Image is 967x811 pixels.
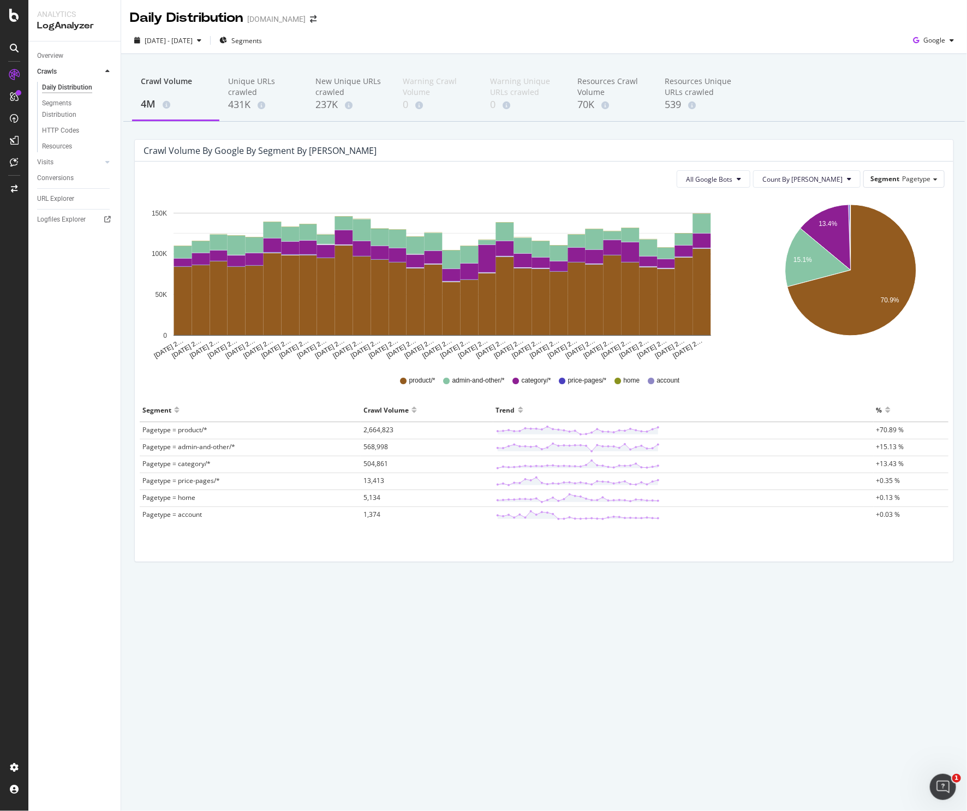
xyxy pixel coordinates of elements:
[876,493,900,502] span: +0.13 %
[42,98,113,121] a: Segments Distribution
[310,15,317,23] div: arrow-right-arrow-left
[363,476,384,485] span: 13,413
[909,32,958,49] button: Google
[37,172,74,184] div: Conversions
[142,476,220,485] span: Pagetype = price-pages/*
[403,76,473,98] div: Warning Crawl Volume
[753,170,861,188] button: Count By [PERSON_NAME]
[577,76,647,98] div: Resources Crawl Volume
[665,98,735,112] div: 539
[409,376,435,385] span: product/*
[37,66,102,77] a: Crawls
[665,76,735,98] div: Resources Unique URLs crawled
[923,35,945,45] span: Google
[156,291,167,299] text: 50K
[623,376,640,385] span: home
[37,66,57,77] div: Crawls
[902,174,930,183] span: Pagetype
[363,510,380,519] span: 1,374
[142,459,211,468] span: Pagetype = category/*
[876,442,904,451] span: +15.13 %
[577,98,647,112] div: 70K
[876,459,904,468] span: +13.43 %
[37,157,102,168] a: Visits
[142,442,235,451] span: Pagetype = admin-and-other/*
[37,9,112,20] div: Analytics
[363,425,393,434] span: 2,664,823
[315,98,385,112] div: 237K
[37,214,86,225] div: Logfiles Explorer
[142,510,202,519] span: Pagetype = account
[403,98,473,112] div: 0
[686,175,732,184] span: All Google Bots
[228,76,298,98] div: Unique URLs crawled
[130,9,243,27] div: Daily Distribution
[37,20,112,32] div: LogAnalyzer
[42,82,113,93] a: Daily Distribution
[793,256,812,264] text: 15.1%
[144,196,741,360] svg: A chart.
[762,175,843,184] span: Count By Day
[37,193,74,205] div: URL Explorer
[228,98,298,112] div: 431K
[130,32,206,49] button: [DATE] - [DATE]
[247,14,306,25] div: [DOMAIN_NAME]
[142,493,195,502] span: Pagetype = home
[141,76,211,97] div: Crawl Volume
[452,376,505,385] span: admin-and-other/*
[819,220,837,228] text: 13.4%
[490,98,560,112] div: 0
[142,401,171,419] div: Segment
[522,376,551,385] span: category/*
[568,376,607,385] span: price-pages/*
[952,774,961,783] span: 1
[363,493,380,502] span: 5,134
[930,774,956,800] iframe: Intercom live chat
[363,442,388,451] span: 568,998
[876,401,882,419] div: %
[677,170,750,188] button: All Google Bots
[315,76,385,98] div: New Unique URLs crawled
[42,141,72,152] div: Resources
[37,157,53,168] div: Visits
[37,214,113,225] a: Logfiles Explorer
[42,98,103,121] div: Segments Distribution
[152,251,167,258] text: 100K
[215,32,266,49] button: Segments
[37,193,113,205] a: URL Explorer
[870,174,899,183] span: Segment
[152,210,167,217] text: 150K
[42,125,79,136] div: HTTP Codes
[876,510,900,519] span: +0.03 %
[145,36,193,45] span: [DATE] - [DATE]
[144,145,377,156] div: Crawl Volume by google by Segment by [PERSON_NAME]
[37,50,63,62] div: Overview
[757,196,945,360] svg: A chart.
[42,125,113,136] a: HTTP Codes
[141,97,211,111] div: 4M
[163,332,167,339] text: 0
[876,476,900,485] span: +0.35 %
[42,141,113,152] a: Resources
[490,76,560,98] div: Warning Unique URLs crawled
[42,82,92,93] div: Daily Distribution
[876,425,904,434] span: +70.89 %
[656,376,679,385] span: account
[880,297,899,305] text: 70.9%
[363,401,409,419] div: Crawl Volume
[37,50,113,62] a: Overview
[363,459,388,468] span: 504,861
[142,425,207,434] span: Pagetype = product/*
[37,172,113,184] a: Conversions
[496,401,515,419] div: Trend
[231,36,262,45] span: Segments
